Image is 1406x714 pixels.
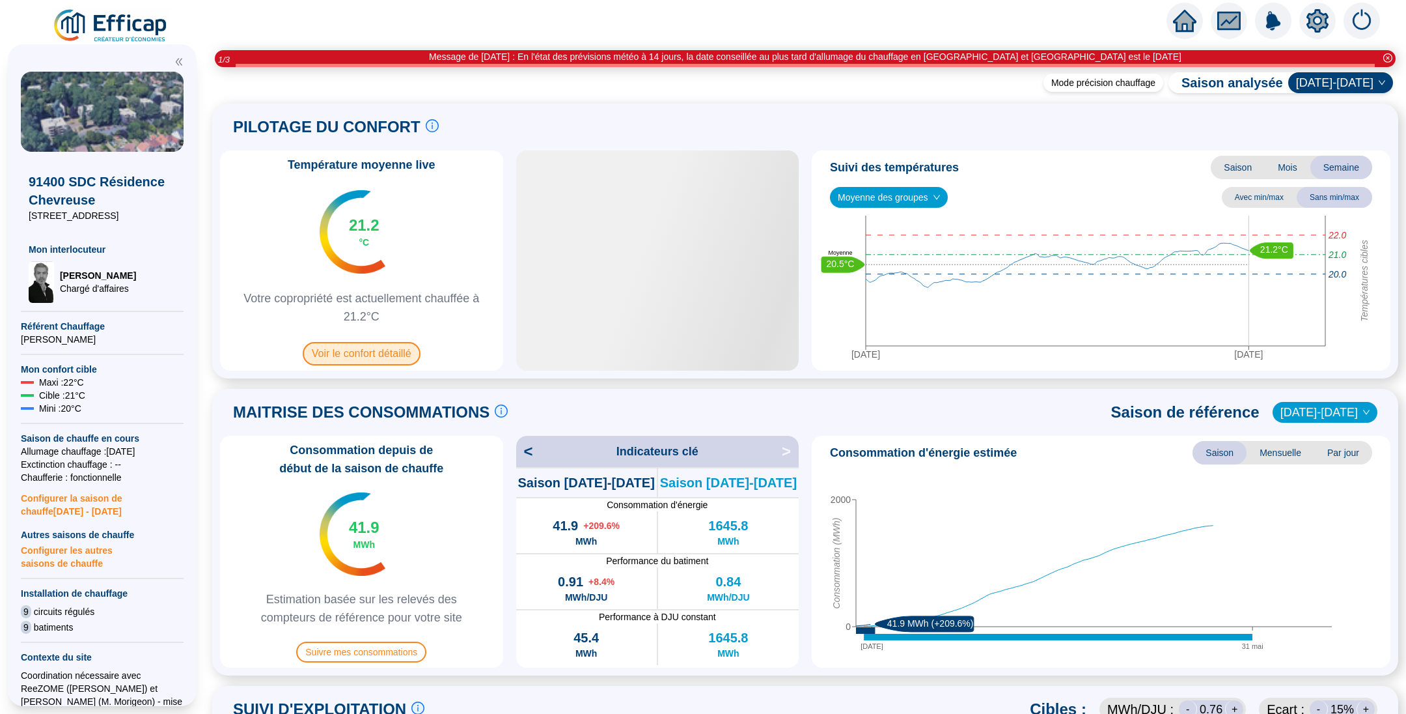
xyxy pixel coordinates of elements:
[887,618,974,629] text: 41.9 MWh (+209.6%)
[1211,156,1265,179] span: Saison
[349,517,379,538] span: 41.9
[1328,269,1346,279] tspan: 20.0
[296,642,426,663] span: Suivre mes consommations
[225,590,498,627] span: Estimation basée sur les relevés des compteurs de référence pour votre site
[575,535,597,548] span: MWh
[1383,53,1392,63] span: close-circle
[39,376,84,389] span: Maxi : 22 °C
[516,610,799,623] span: Performance à DJU constant
[21,651,184,664] span: Contexte du site
[558,573,583,591] span: 0.91
[827,259,855,269] text: 20.5°C
[225,289,498,326] span: Votre copropriété est actuellement chauffée à 21.2°C
[1310,156,1372,179] span: Semaine
[353,538,375,551] span: MWh
[34,621,74,634] span: batiments
[575,647,597,660] span: MWh
[851,349,880,360] tspan: [DATE]
[588,575,614,588] span: + 8.4 %
[1280,403,1370,422] span: 2022-2023
[359,236,369,249] span: °C
[707,591,749,604] span: MWh/DJU
[1192,441,1247,464] span: Saison
[218,55,230,64] i: 1 / 3
[1306,9,1329,33] span: setting
[1168,74,1283,92] span: Saison analysée
[1222,187,1297,208] span: Avec min/max
[233,117,420,137] span: PILOTAGE DU CONFORT
[21,458,184,471] span: Exctinction chauffage : --
[52,8,170,44] img: efficap energie logo
[29,261,55,303] img: Chargé d'affaires
[21,605,31,618] span: 9
[495,405,508,418] span: info-circle
[1314,441,1372,464] span: Par jour
[1265,156,1310,179] span: Mois
[516,498,799,511] span: Consommation d'énergie
[21,363,184,376] span: Mon confort cible
[426,119,439,132] span: info-circle
[1297,187,1372,208] span: Sans min/max
[1344,3,1380,39] img: alerts
[1247,441,1314,464] span: Mensuelle
[828,250,852,256] text: Moyenne
[717,535,739,548] span: MWh
[553,517,578,535] span: 41.9
[838,188,940,207] span: Moyenne des groupes
[717,647,739,660] span: MWh
[21,484,184,518] span: Configurer la saison de chauffe [DATE] - [DATE]
[21,320,184,333] span: Référent Chauffage
[861,642,883,650] tspan: [DATE]
[565,591,607,604] span: MWh/DJU
[517,474,654,492] span: Saison [DATE]-[DATE]
[1217,9,1241,33] span: fund
[1378,79,1386,87] span: down
[21,471,184,484] span: Chaufferie : fonctionnelle
[660,474,797,492] span: Saison [DATE]-[DATE]
[21,528,184,541] span: Autres saisons de chauffe
[21,621,31,634] span: 9
[39,402,81,415] span: Mini : 20 °C
[1111,402,1260,423] span: Saison de référence
[1260,244,1288,255] text: 21.2°C
[280,156,443,174] span: Température moyenne live
[21,445,184,458] span: Allumage chauffage : [DATE]
[174,57,184,66] span: double-left
[1328,250,1346,260] tspan: 21.0
[39,389,85,402] span: Cible : 21 °C
[233,402,489,423] span: MAITRISE DES CONSOMMATIONS
[831,518,842,609] tspan: Consommation (MWh)
[349,215,379,236] span: 21.2
[320,493,385,576] img: indicateur températures
[60,269,136,282] span: [PERSON_NAME]
[320,190,385,274] img: indicateur températures
[429,50,1181,64] div: Message de [DATE] : En l'état des prévisions météo à 14 jours, la date conseillée au plus tard d'...
[846,621,851,632] tspan: 0
[782,441,799,462] span: >
[29,209,176,222] span: [STREET_ADDRESS]
[715,573,741,591] span: 0.84
[1328,230,1346,240] tspan: 22.0
[29,173,176,209] span: 91400 SDC Résidence Chevreuse
[21,333,184,346] span: [PERSON_NAME]
[831,494,851,505] tspan: 2000
[616,442,698,461] span: Indicateurs clé
[60,282,136,295] span: Chargé d'affaires
[1359,240,1370,322] tspan: Températures cibles
[708,517,748,535] span: 1645.8
[708,629,748,647] span: 1645.8
[303,342,420,365] span: Voir le confort détaillé
[1255,3,1291,39] img: alerts
[21,432,184,445] span: Saison de chauffe en cours
[1242,642,1263,650] tspan: 31 mai
[573,629,599,647] span: 45.4
[1296,73,1385,93] span: 2025-2026
[830,158,959,177] span: Suivi des températures
[21,541,184,570] span: Configurer les autres saisons de chauffe
[933,193,941,201] span: down
[830,444,1017,462] span: Consommation d'énergie estimée
[21,587,184,600] span: Installation de chauffage
[1043,74,1163,92] div: Mode précision chauffage
[1173,9,1196,33] span: home
[34,605,94,618] span: circuits régulés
